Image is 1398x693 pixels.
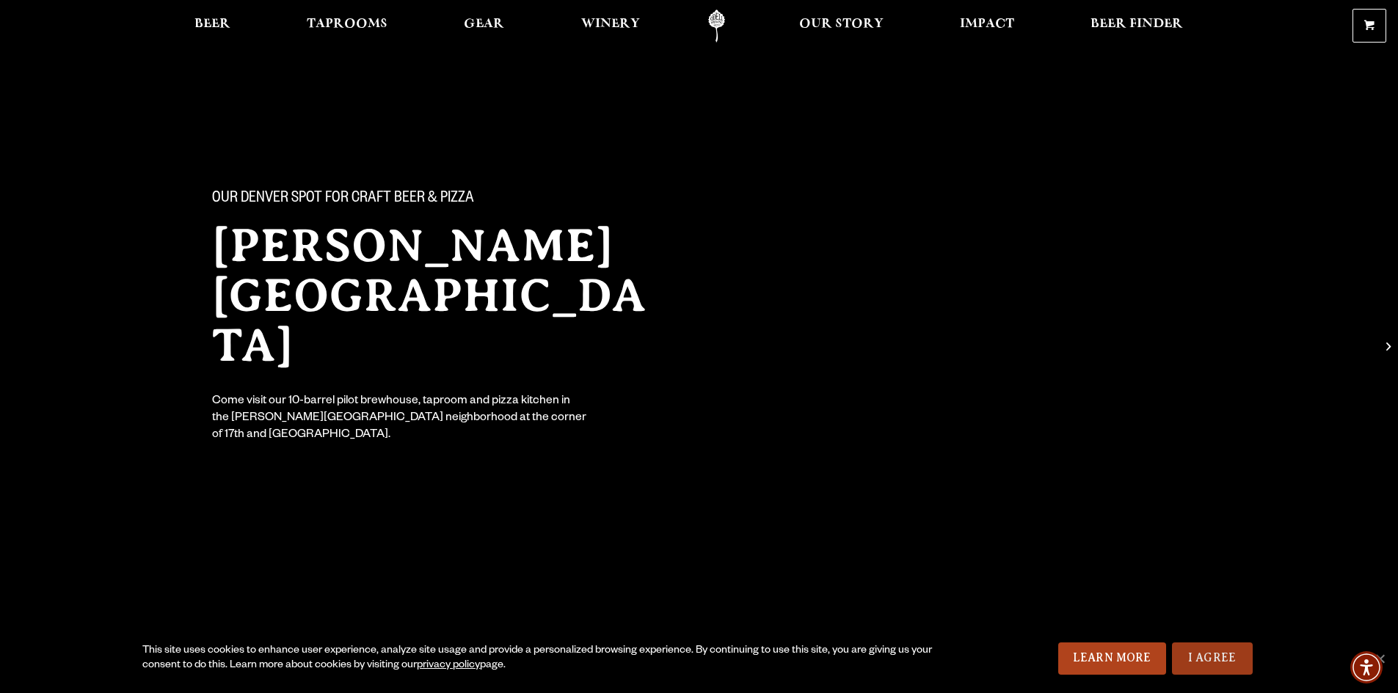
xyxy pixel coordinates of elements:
[960,18,1014,30] span: Impact
[1172,642,1253,675] a: I Agree
[185,10,240,43] a: Beer
[799,18,884,30] span: Our Story
[464,18,504,30] span: Gear
[1350,651,1383,683] div: Accessibility Menu
[790,10,893,43] a: Our Story
[142,644,937,673] div: This site uses cookies to enhance user experience, analyze site usage and provide a personalized ...
[297,10,397,43] a: Taprooms
[212,221,670,370] h2: [PERSON_NAME][GEOGRAPHIC_DATA]
[581,18,640,30] span: Winery
[212,190,474,209] span: Our Denver spot for craft beer & pizza
[1058,642,1166,675] a: Learn More
[194,18,230,30] span: Beer
[1081,10,1193,43] a: Beer Finder
[950,10,1024,43] a: Impact
[307,18,387,30] span: Taprooms
[1091,18,1183,30] span: Beer Finder
[572,10,649,43] a: Winery
[454,10,514,43] a: Gear
[417,660,480,672] a: privacy policy
[689,10,744,43] a: Odell Home
[212,394,588,444] div: Come visit our 10-barrel pilot brewhouse, taproom and pizza kitchen in the [PERSON_NAME][GEOGRAPH...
